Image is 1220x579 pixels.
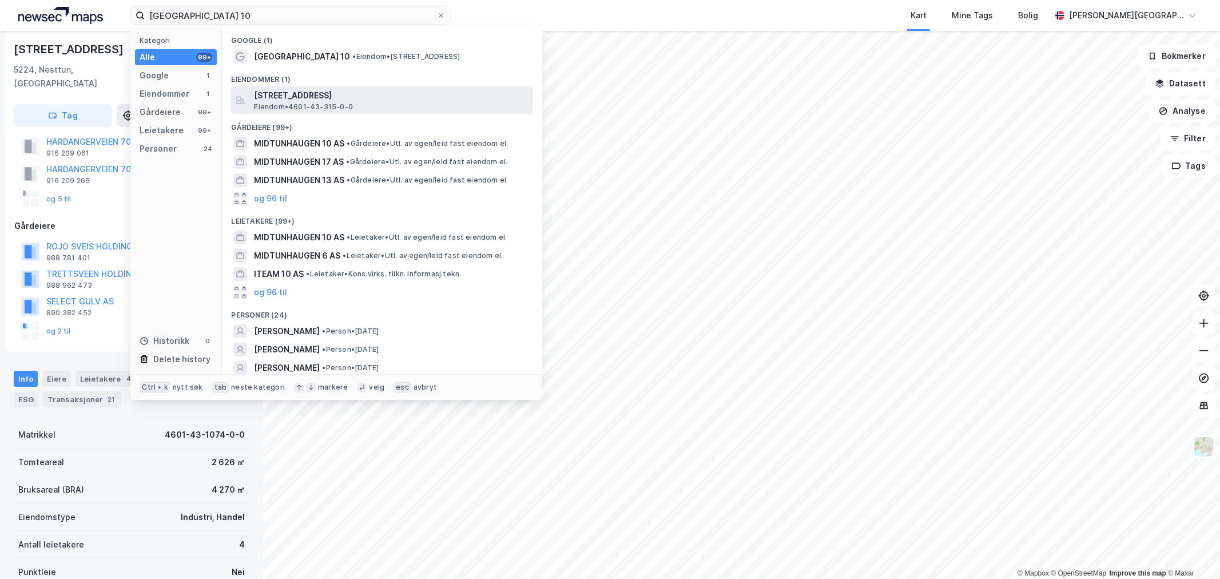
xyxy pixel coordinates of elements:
div: Gårdeiere [140,105,181,119]
div: 890 382 452 [46,308,92,318]
span: [STREET_ADDRESS] [254,89,528,102]
img: logo.a4113a55bc3d86da70a041830d287a7e.svg [18,7,103,24]
div: 24 [203,144,212,153]
div: nytt søk [173,383,203,392]
a: Mapbox [1018,569,1049,577]
span: Person • [DATE] [322,345,379,354]
div: Alle [140,50,155,64]
div: 99+ [196,108,212,117]
div: [STREET_ADDRESS] [14,40,126,58]
span: • [322,363,325,372]
div: Kategori [140,36,217,45]
span: Eiendom • [STREET_ADDRESS] [352,52,460,61]
span: Eiendom • 4601-43-315-0-0 [254,102,353,112]
button: Tag [14,104,112,127]
div: 4 [239,538,245,552]
div: Eiendommer [140,87,189,101]
div: neste kategori [231,383,285,392]
div: [PERSON_NAME][GEOGRAPHIC_DATA] [1069,9,1183,22]
a: Improve this map [1110,569,1166,577]
button: og 96 til [254,285,287,299]
div: Bolig [1018,9,1038,22]
span: ITEAM 10 AS [254,267,304,281]
span: Person • [DATE] [322,327,379,336]
div: Gårdeiere [14,219,249,233]
div: 2 626 ㎡ [212,455,245,469]
span: MIDTUNHAUGEN 6 AS [254,249,340,263]
span: MIDTUNHAUGEN 17 AS [254,155,344,169]
button: Datasett [1146,72,1215,95]
span: MIDTUNHAUGEN 10 AS [254,137,344,150]
div: 1 [203,89,212,98]
iframe: Chat Widget [1163,524,1220,579]
span: Leietaker • Utl. av egen/leid fast eiendom el. [347,233,507,242]
div: Nei [232,565,245,579]
div: Tomteareal [18,455,64,469]
div: Eiere [42,371,71,387]
button: Tags [1162,154,1215,177]
span: Gårdeiere • Utl. av egen/leid fast eiendom el. [346,157,507,166]
div: ESG [14,391,38,407]
div: Google [140,69,169,82]
div: markere [318,383,348,392]
span: [PERSON_NAME] [254,361,320,375]
div: Personer (24) [222,302,542,322]
img: Z [1193,436,1215,458]
div: velg [369,383,384,392]
div: Leietakere [140,124,184,137]
div: 1 [203,71,212,80]
span: • [347,233,350,241]
button: Bokmerker [1138,45,1215,68]
span: Gårdeiere • Utl. av egen/leid fast eiendom el. [347,139,508,148]
div: Eiendomstype [18,510,75,524]
span: MIDTUNHAUGEN 10 AS [254,231,344,244]
button: og 96 til [254,192,287,205]
span: • [343,251,346,260]
div: Historikk [140,334,189,348]
div: Antall leietakere [18,538,84,552]
div: 5224, Nesttun, [GEOGRAPHIC_DATA] [14,63,141,90]
div: 0 [203,336,212,346]
div: Ctrl + k [140,382,170,393]
span: Leietaker • Utl. av egen/leid fast eiendom el. [343,251,503,260]
button: Filter [1161,127,1215,150]
div: tab [212,382,229,393]
input: Søk på adresse, matrikkel, gårdeiere, leietakere eller personer [145,7,436,24]
div: Punktleie [18,565,56,579]
div: 99+ [196,53,212,62]
div: Personer [140,142,177,156]
span: Leietaker • Kons.virks. tilkn. informasj.tekn. [306,269,461,279]
div: Delete history [153,352,210,366]
div: Bruksareal (BRA) [18,483,84,497]
div: Kart [911,9,927,22]
span: • [346,157,349,166]
div: 4 [123,373,134,384]
div: Mine Tags [952,9,993,22]
span: • [322,327,325,335]
div: Eiendommer (1) [222,66,542,86]
div: Matrikkel [18,428,55,442]
div: Leietakere [75,371,139,387]
div: 916 209 061 [46,149,89,158]
span: Person • [DATE] [322,363,379,372]
div: 988 962 473 [46,281,92,290]
div: avbryt [414,383,437,392]
span: MIDTUNHAUGEN 13 AS [254,173,344,187]
span: • [347,176,350,184]
span: [PERSON_NAME] [254,324,320,338]
button: Analyse [1149,100,1215,122]
div: 99+ [196,126,212,135]
span: [GEOGRAPHIC_DATA] 10 [254,50,350,64]
a: OpenStreetMap [1051,569,1107,577]
span: • [306,269,309,278]
span: Gårdeiere • Utl. av egen/leid fast eiendom el. [347,176,508,185]
div: Info [14,371,38,387]
div: 4601-43-1074-0-0 [165,428,245,442]
div: 916 209 266 [46,176,90,185]
span: • [347,139,350,148]
div: Gårdeiere (99+) [222,114,542,134]
div: esc [394,382,411,393]
div: 988 781 401 [46,253,90,263]
div: Industri, Handel [181,510,245,524]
